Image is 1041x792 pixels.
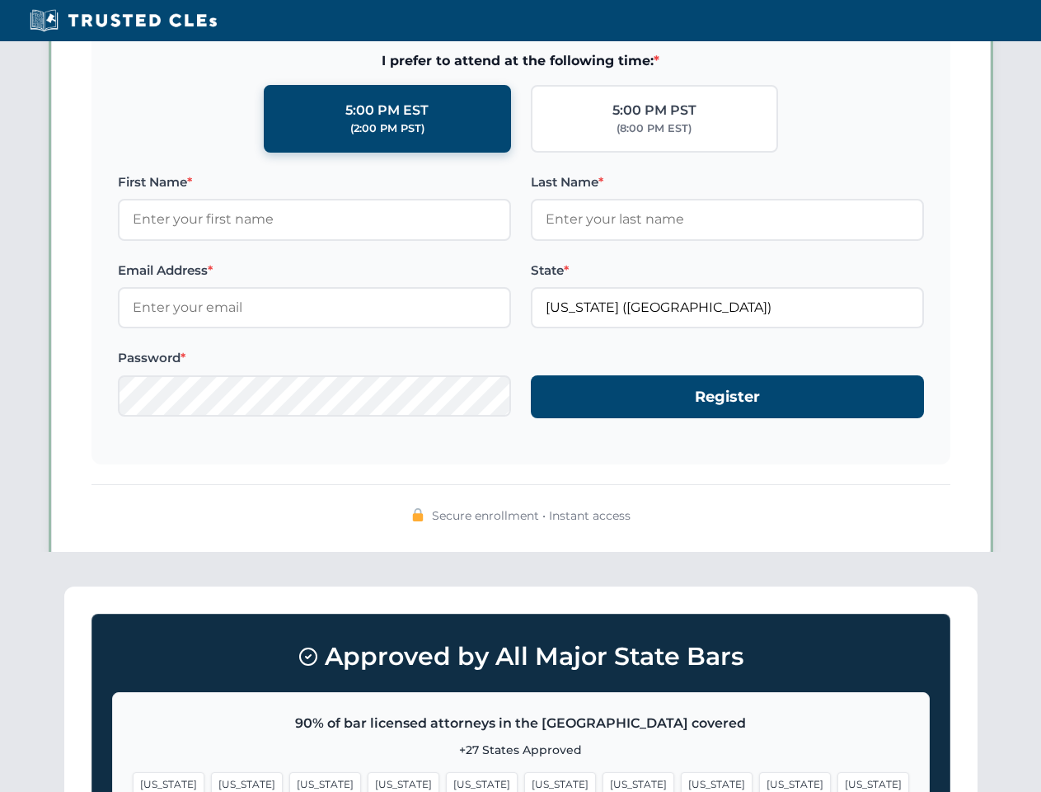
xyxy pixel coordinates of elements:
[118,287,511,328] input: Enter your email
[531,287,924,328] input: California (CA)
[118,348,511,368] label: Password
[531,199,924,240] input: Enter your last name
[531,375,924,419] button: Register
[118,50,924,72] span: I prefer to attend at the following time:
[112,634,930,679] h3: Approved by All Major State Bars
[432,507,631,525] span: Secure enrollment • Instant access
[133,713,909,734] p: 90% of bar licensed attorneys in the [GEOGRAPHIC_DATA] covered
[133,741,909,759] p: +27 States Approved
[531,172,924,192] label: Last Name
[118,172,511,192] label: First Name
[25,8,222,33] img: Trusted CLEs
[118,261,511,280] label: Email Address
[531,261,924,280] label: State
[411,508,424,521] img: 🔒
[617,120,692,137] div: (8:00 PM EST)
[612,100,696,121] div: 5:00 PM PST
[345,100,429,121] div: 5:00 PM EST
[118,199,511,240] input: Enter your first name
[350,120,424,137] div: (2:00 PM PST)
